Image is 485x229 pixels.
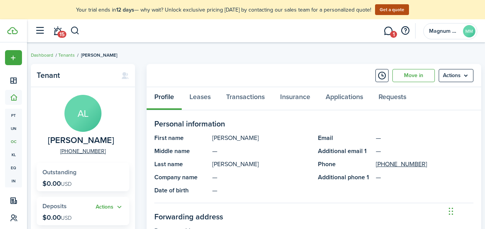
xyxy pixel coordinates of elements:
button: Timeline [375,69,389,82]
button: Get a quote [375,4,409,15]
a: un [5,122,22,135]
a: eq [5,161,22,174]
panel-main-title: Additional phone 1 [318,173,372,182]
button: Actions [96,203,123,212]
avatar-text: MM [463,25,475,37]
b: 12 days [116,6,134,14]
a: [PHONE_NUMBER] [60,147,106,155]
panel-main-title: Company name [154,173,208,182]
a: kl [5,148,22,161]
avatar-text: AL [64,95,101,132]
panel-main-title: First name [154,133,208,143]
panel-main-title: Email [318,133,372,143]
a: in [5,174,22,187]
a: Transactions [218,87,272,110]
span: 1 [390,31,397,38]
button: Open menu [5,50,22,65]
button: Search [70,24,80,37]
a: [PHONE_NUMBER] [376,160,427,169]
a: pt [5,109,22,122]
button: Open menu [96,203,123,212]
panel-main-description: — [212,173,310,182]
p: $0.00 [42,214,72,221]
span: USD [61,180,72,188]
a: oc [5,135,22,148]
panel-main-description: — [212,186,310,195]
panel-main-section-title: Personal information [154,118,473,130]
a: Insurance [272,87,318,110]
a: Requests [371,87,414,110]
panel-main-title: Tenant [37,71,113,80]
panel-main-title: Date of birth [154,186,208,195]
panel-main-description: — [212,146,310,156]
iframe: Chat Widget [446,192,485,229]
a: Messaging [381,21,395,41]
panel-main-description: [PERSON_NAME] [212,133,310,143]
span: ANA LOPEZ PAEZ [48,136,114,145]
panel-main-title: Last name [154,160,208,169]
menu-btn: Actions [439,69,473,82]
span: USD [61,214,72,222]
panel-main-section-title: Forwarding address [154,211,473,222]
span: Outstanding [42,168,76,177]
panel-main-title: Middle name [154,146,208,156]
button: Open resource center [399,24,412,37]
a: Leases [182,87,218,110]
a: Tenants [58,52,75,59]
span: Deposits [42,202,67,210]
img: TenantCloud [7,27,18,34]
div: Drag [449,200,453,223]
span: 15 [57,31,66,38]
a: Move in [392,69,435,82]
panel-main-description: [PERSON_NAME] [212,160,310,169]
span: Magnum Management LLC [429,29,460,34]
button: Open menu [439,69,473,82]
a: Notifications [50,21,65,41]
panel-main-title: Additional email 1 [318,146,372,156]
a: Dashboard [31,52,53,59]
p: $0.00 [42,180,72,187]
panel-main-title: Phone [318,160,372,169]
p: Your trial ends in — why wait? Unlock exclusive pricing [DATE] by contacting our sales team for a... [76,6,371,14]
button: Open sidebar [32,24,47,38]
a: Applications [318,87,371,110]
span: [PERSON_NAME] [81,52,117,59]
